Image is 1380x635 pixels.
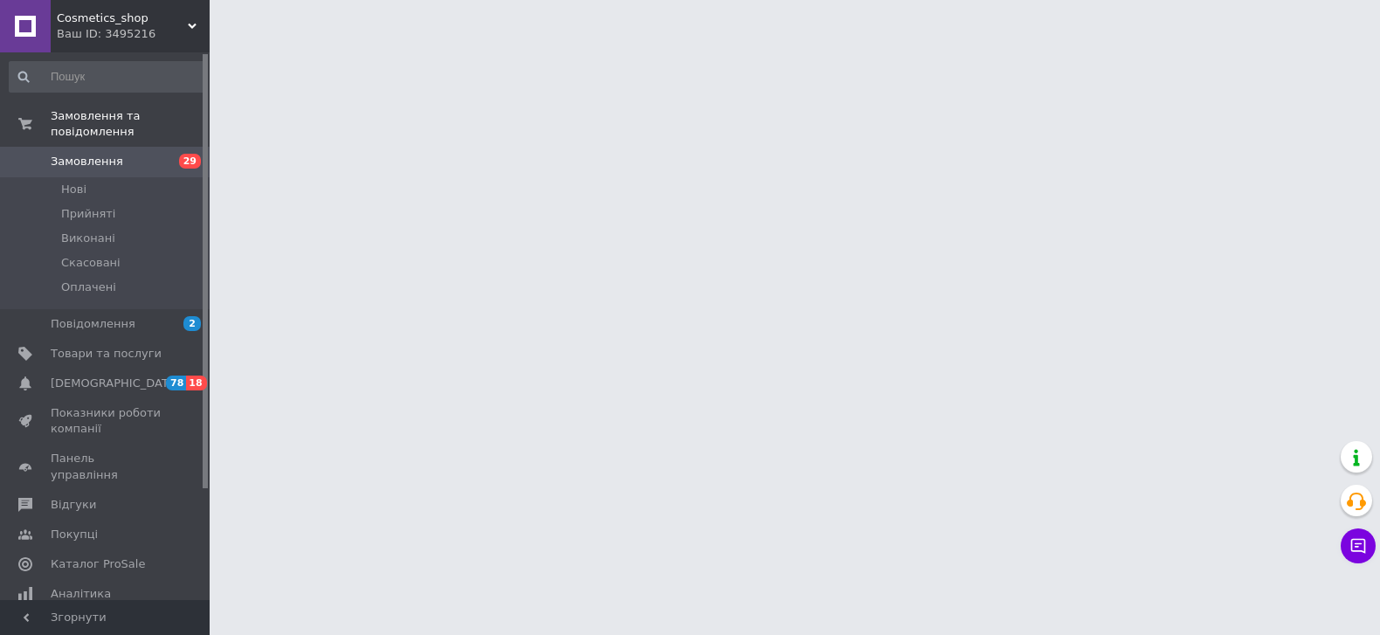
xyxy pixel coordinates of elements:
[51,556,145,572] span: Каталог ProSale
[51,376,180,391] span: [DEMOGRAPHIC_DATA]
[61,280,116,295] span: Оплачені
[51,586,111,602] span: Аналітика
[166,376,186,390] span: 78
[57,10,188,26] span: Cosmetics_shop
[51,346,162,362] span: Товари та послуги
[51,451,162,482] span: Панель управління
[51,154,123,169] span: Замовлення
[51,405,162,437] span: Показники роботи компанії
[51,527,98,542] span: Покупці
[1341,528,1376,563] button: Чат з покупцем
[9,61,206,93] input: Пошук
[51,108,210,140] span: Замовлення та повідомлення
[61,206,115,222] span: Прийняті
[61,182,86,197] span: Нові
[186,376,206,390] span: 18
[179,154,201,169] span: 29
[57,26,210,42] div: Ваш ID: 3495216
[51,316,135,332] span: Повідомлення
[51,497,96,513] span: Відгуки
[183,316,201,331] span: 2
[61,255,121,271] span: Скасовані
[61,231,115,246] span: Виконані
